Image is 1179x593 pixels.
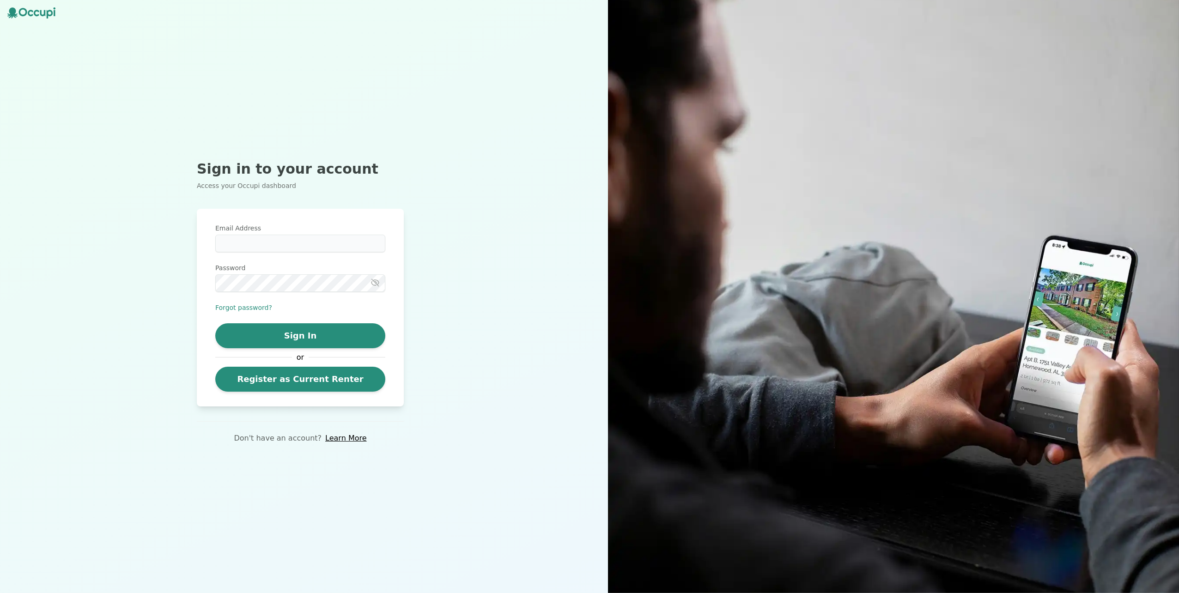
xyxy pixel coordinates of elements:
[215,303,272,312] button: Forgot password?
[325,433,366,444] a: Learn More
[234,433,322,444] p: Don't have an account?
[215,224,385,233] label: Email Address
[215,323,385,348] button: Sign In
[215,263,385,272] label: Password
[292,352,309,363] span: or
[197,181,404,190] p: Access your Occupi dashboard
[197,161,404,177] h2: Sign in to your account
[215,367,385,392] a: Register as Current Renter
